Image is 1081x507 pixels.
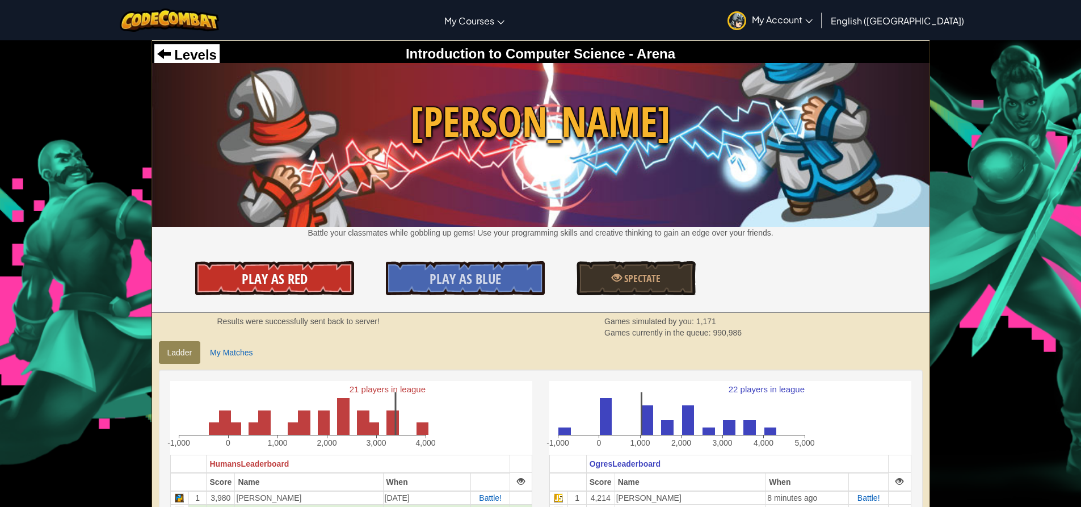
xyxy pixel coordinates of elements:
[430,270,501,288] span: Play As Blue
[235,473,383,491] th: Name
[171,47,217,62] span: Levels
[406,46,625,61] span: Introduction to Computer Science
[235,491,383,505] td: [PERSON_NAME]
[671,438,691,447] text: 2,000
[752,14,813,26] span: My Account
[317,438,337,447] text: 2,000
[201,341,261,364] a: My Matches
[120,9,219,32] img: CodeCombat logo
[722,2,818,38] a: My Account
[242,270,308,288] span: Play As Red
[622,271,661,286] span: Spectate
[586,473,615,491] th: Score
[366,438,386,447] text: 3,000
[152,227,929,238] p: Battle your classmates while gobbling up gems! Use your programming skills and creative thinking ...
[241,459,289,468] span: Leaderboard
[546,438,569,447] text: -1,000
[590,459,612,468] span: Ogres
[479,493,502,502] a: Battle!
[728,384,804,394] text: 22 players in league
[415,438,435,447] text: 4,000
[152,63,929,227] img: Wakka Maul
[696,317,716,326] span: 1,171
[766,473,849,491] th: When
[226,438,230,447] text: 0
[209,459,241,468] span: Humans
[612,459,661,468] span: Leaderboard
[207,473,235,491] th: Score
[604,328,713,337] span: Games currently in the queue:
[794,438,814,447] text: 5,000
[167,438,190,447] text: -1,000
[383,473,471,491] th: When
[267,438,287,447] text: 1,000
[625,46,675,61] span: - Arena
[596,438,601,447] text: 0
[825,5,970,36] a: English ([GEOGRAPHIC_DATA])
[568,491,586,505] td: 1
[577,261,696,295] a: Spectate
[152,93,929,151] span: [PERSON_NAME]
[217,317,380,326] strong: Results were successfully sent back to server!
[604,317,696,326] span: Games simulated by you:
[439,5,510,36] a: My Courses
[444,15,494,27] span: My Courses
[712,438,732,447] text: 3,000
[753,438,773,447] text: 4,000
[615,491,766,505] td: [PERSON_NAME]
[383,491,471,505] td: [DATE]
[713,328,742,337] span: 990,986
[586,491,615,505] td: 4,214
[188,491,207,505] td: 1
[170,491,188,505] td: Python
[857,493,880,502] a: Battle!
[630,438,650,447] text: 1,000
[207,491,235,505] td: 3,980
[727,11,746,30] img: avatar
[831,15,964,27] span: English ([GEOGRAPHIC_DATA])
[159,341,201,364] a: Ladder
[157,47,217,62] a: Levels
[349,384,425,394] text: 21 players in league
[549,491,568,505] td: Javascript
[615,473,766,491] th: Name
[766,491,849,505] td: 8 minutes ago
